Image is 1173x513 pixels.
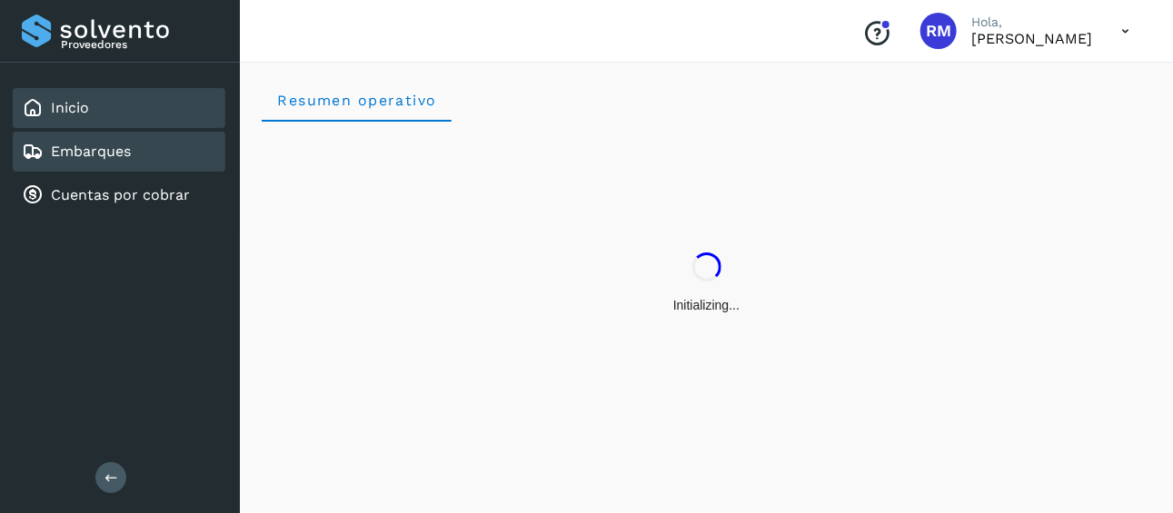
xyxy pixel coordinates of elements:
[971,30,1092,47] p: RICARDO MONTEMAYOR
[61,38,218,51] p: Proveedores
[51,186,190,203] a: Cuentas por cobrar
[971,15,1092,30] p: Hola,
[51,143,131,160] a: Embarques
[13,88,225,128] div: Inicio
[13,175,225,215] div: Cuentas por cobrar
[276,92,437,109] span: Resumen operativo
[13,132,225,172] div: Embarques
[51,99,89,116] a: Inicio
